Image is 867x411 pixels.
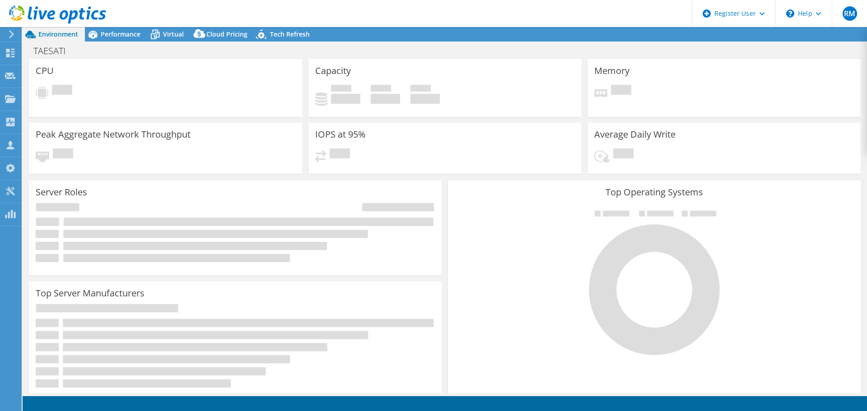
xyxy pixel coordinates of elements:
[53,148,73,161] span: Pending
[36,187,87,197] h3: Server Roles
[371,85,391,94] span: Free
[786,9,794,18] svg: \n
[594,66,629,76] h3: Memory
[270,30,310,38] span: Tech Refresh
[331,94,360,104] h4: 0 GiB
[36,288,144,298] h3: Top Server Manufacturers
[38,30,78,38] span: Environment
[52,85,72,97] span: Pending
[611,85,631,97] span: Pending
[315,66,351,76] h3: Capacity
[206,30,247,38] span: Cloud Pricing
[315,129,366,139] h3: IOPS at 95%
[163,30,184,38] span: Virtual
[36,66,54,76] h3: CPU
[371,94,400,104] h4: 0 GiB
[594,129,676,139] h3: Average Daily Write
[410,94,440,104] h4: 0 GiB
[613,148,634,161] span: Pending
[330,148,350,161] span: Pending
[410,85,431,94] span: Total
[101,30,140,38] span: Performance
[29,46,79,56] h1: TAESATI
[843,6,857,21] span: RM
[36,129,191,139] h3: Peak Aggregate Network Throughput
[331,85,351,94] span: Used
[455,187,854,197] h3: Top Operating Systems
